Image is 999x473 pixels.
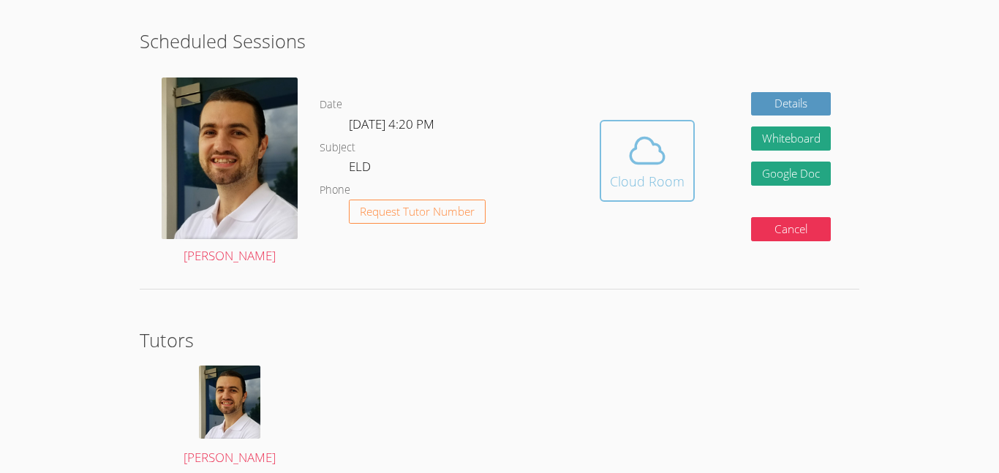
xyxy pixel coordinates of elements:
[600,120,695,202] button: Cloud Room
[360,206,475,217] span: Request Tutor Number
[320,96,342,114] dt: Date
[751,92,832,116] a: Details
[610,171,685,192] div: Cloud Room
[751,217,832,241] button: Cancel
[751,162,832,186] a: Google Doc
[154,366,306,469] a: [PERSON_NAME]
[349,156,374,181] dd: ELD
[751,126,832,151] button: Whiteboard
[162,77,298,266] a: [PERSON_NAME]
[162,77,298,238] img: Tom%20Professional%20Picture%20(Profile).jpg
[349,116,434,132] span: [DATE] 4:20 PM
[184,449,276,466] span: [PERSON_NAME]
[140,27,859,55] h2: Scheduled Sessions
[349,200,486,224] button: Request Tutor Number
[320,181,350,200] dt: Phone
[199,366,260,439] img: Tom%20Professional%20Picture%20(Profile).jpg
[140,326,859,354] h2: Tutors
[320,139,355,157] dt: Subject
